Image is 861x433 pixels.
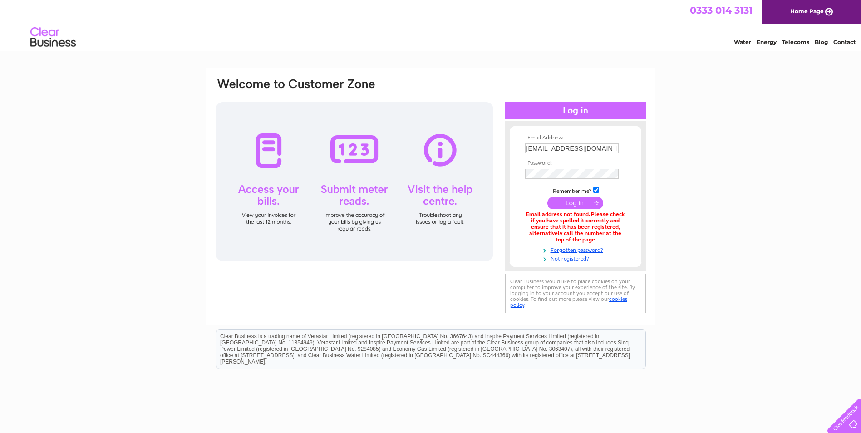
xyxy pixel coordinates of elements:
a: Forgotten password? [525,245,628,254]
a: Telecoms [782,39,809,45]
img: logo.png [30,24,76,51]
div: Clear Business would like to place cookies on your computer to improve your experience of the sit... [505,274,646,313]
a: Energy [757,39,777,45]
a: cookies policy [510,296,627,308]
input: Submit [547,197,603,209]
div: Clear Business is a trading name of Verastar Limited (registered in [GEOGRAPHIC_DATA] No. 3667643... [216,5,645,44]
a: Not registered? [525,254,628,262]
a: Water [734,39,751,45]
a: Blog [815,39,828,45]
th: Password: [523,160,628,167]
a: Contact [833,39,856,45]
a: 0333 014 3131 [690,5,753,16]
div: Email address not found. Please check if you have spelled it correctly and ensure that it has bee... [525,212,626,243]
td: Remember me? [523,186,628,195]
th: Email Address: [523,135,628,141]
